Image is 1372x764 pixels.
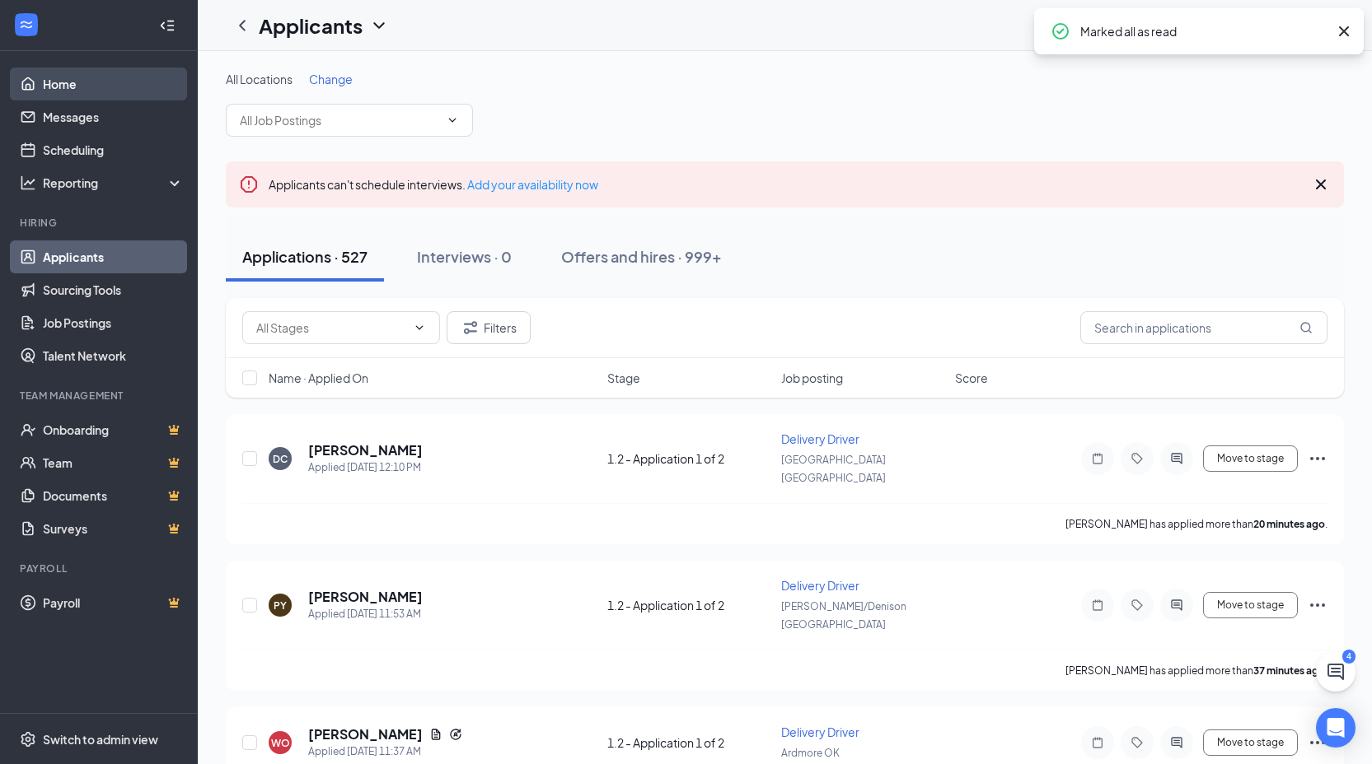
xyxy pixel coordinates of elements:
[447,311,531,344] button: Filter Filters
[781,454,886,484] span: [GEOGRAPHIC_DATA] [GEOGRAPHIC_DATA]
[308,606,423,622] div: Applied [DATE] 11:53 AM
[1253,664,1325,677] b: 37 minutes ago
[1299,321,1313,334] svg: MagnifyingGlass
[308,588,423,606] h5: [PERSON_NAME]
[781,578,859,593] span: Delivery Driver
[1316,708,1356,748] div: Open Intercom Messenger
[1065,664,1328,678] p: [PERSON_NAME] has applied more than .
[20,389,180,403] div: Team Management
[1203,729,1298,756] button: Move to stage
[467,177,598,192] a: Add your availability now
[20,731,36,748] svg: Settings
[43,586,184,619] a: PayrollCrown
[1253,518,1325,530] b: 20 minutes ago
[1080,311,1328,344] input: Search in applications
[43,339,184,372] a: Talent Network
[955,370,988,386] span: Score
[1308,733,1328,752] svg: Ellipses
[1308,449,1328,468] svg: Ellipses
[271,736,290,750] div: WO
[43,446,184,479] a: TeamCrown
[369,16,389,35] svg: ChevronDown
[449,728,462,741] svg: Reapply
[781,600,906,631] span: [PERSON_NAME]/Denison [GEOGRAPHIC_DATA]
[309,72,353,86] span: Change
[1065,517,1328,531] p: [PERSON_NAME] has applied more than .
[256,319,406,337] input: All Stages
[239,175,259,194] svg: Error
[1088,452,1107,465] svg: Note
[20,175,36,191] svg: Analysis
[1051,21,1070,41] svg: CheckmarkCircle
[43,273,184,306] a: Sourcing Tools
[269,177,598,192] span: Applicants can't schedule interviews.
[1127,736,1147,749] svg: Tag
[1167,599,1187,612] svg: ActiveChat
[1342,650,1356,664] div: 4
[781,431,859,446] span: Delivery Driver
[781,370,843,386] span: Job posting
[1308,595,1328,615] svg: Ellipses
[159,17,176,34] svg: Collapse
[43,413,184,446] a: OnboardingCrown
[607,734,771,751] div: 1.2 - Application 1 of 2
[1127,452,1147,465] svg: Tag
[1088,599,1107,612] svg: Note
[20,561,180,575] div: Payroll
[43,100,184,133] a: Messages
[242,246,368,267] div: Applications · 527
[43,512,184,545] a: SurveysCrown
[259,12,363,40] h1: Applicants
[240,111,439,129] input: All Job Postings
[1088,736,1107,749] svg: Note
[226,72,293,86] span: All Locations
[308,725,423,743] h5: [PERSON_NAME]
[781,724,859,739] span: Delivery Driver
[43,175,185,191] div: Reporting
[1334,21,1354,41] svg: Cross
[18,16,35,33] svg: WorkstreamLogo
[1167,452,1187,465] svg: ActiveChat
[273,452,288,466] div: DC
[232,16,252,35] svg: ChevronLeft
[429,728,443,741] svg: Document
[413,321,426,334] svg: ChevronDown
[607,450,771,467] div: 1.2 - Application 1 of 2
[308,743,462,760] div: Applied [DATE] 11:37 AM
[43,731,158,748] div: Switch to admin view
[1203,445,1298,472] button: Move to stage
[1316,652,1356,692] button: ChatActive
[561,246,722,267] div: Offers and hires · 999+
[1080,21,1328,41] div: Marked all as read
[274,599,287,613] div: PY
[269,370,368,386] span: Name · Applied On
[308,459,423,476] div: Applied [DATE] 12:10 PM
[308,441,423,459] h5: [PERSON_NAME]
[417,246,512,267] div: Interviews · 0
[1203,592,1298,618] button: Move to stage
[446,114,459,127] svg: ChevronDown
[20,216,180,230] div: Hiring
[43,68,184,100] a: Home
[1311,175,1331,194] svg: Cross
[607,597,771,613] div: 1.2 - Application 1 of 2
[781,747,840,759] span: Ardmore OK
[43,133,184,166] a: Scheduling
[1167,736,1187,749] svg: ActiveChat
[1326,662,1346,682] svg: ChatActive
[43,240,184,273] a: Applicants
[1127,599,1147,612] svg: Tag
[461,318,480,338] svg: Filter
[43,306,184,339] a: Job Postings
[607,370,640,386] span: Stage
[43,479,184,512] a: DocumentsCrown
